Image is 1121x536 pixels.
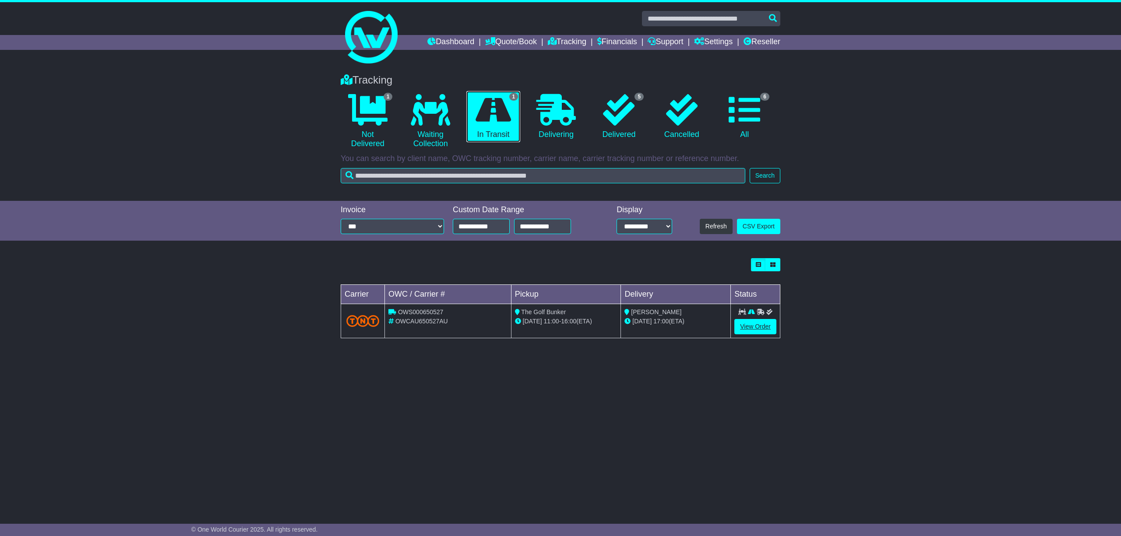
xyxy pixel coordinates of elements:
a: 5 Delivered [592,91,646,143]
td: Pickup [511,285,621,304]
a: Dashboard [427,35,474,50]
span: 6 [760,93,769,101]
a: Quote/Book [485,35,537,50]
a: Settings [694,35,733,50]
div: - (ETA) [515,317,617,326]
span: [DATE] [523,318,542,325]
div: Tracking [336,74,785,87]
span: OWS000650527 [398,308,444,315]
span: [PERSON_NAME] [631,308,681,315]
a: Waiting Collection [403,91,457,152]
a: Financials [597,35,637,50]
a: Reseller [744,35,780,50]
button: Refresh [700,219,733,234]
span: OWCAU650527AU [395,318,448,325]
span: [DATE] [632,318,652,325]
a: View Order [734,319,776,334]
span: 1 [384,93,393,101]
span: 1 [509,93,518,101]
a: Cancelled [655,91,709,143]
a: Support [648,35,683,50]
a: 1 Not Delivered [341,91,395,152]
button: Search [750,168,780,183]
td: Status [731,285,780,304]
div: Custom Date Range [453,205,593,215]
span: 17:00 [653,318,669,325]
span: 5 [635,93,644,101]
a: CSV Export [737,219,780,234]
a: Delivering [529,91,583,143]
div: Display [617,205,672,215]
a: 1 In Transit [466,91,520,143]
span: 16:00 [561,318,576,325]
div: Invoice [341,205,444,215]
a: 6 All [718,91,772,143]
td: Delivery [621,285,731,304]
span: © One World Courier 2025. All rights reserved. [191,526,318,533]
div: (ETA) [624,317,727,326]
td: Carrier [341,285,385,304]
td: OWC / Carrier # [385,285,511,304]
span: 11:00 [544,318,559,325]
p: You can search by client name, OWC tracking number, carrier name, carrier tracking number or refe... [341,154,780,164]
a: Tracking [548,35,586,50]
img: TNT_Domestic.png [346,315,379,327]
span: The Golf Bunker [521,308,566,315]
